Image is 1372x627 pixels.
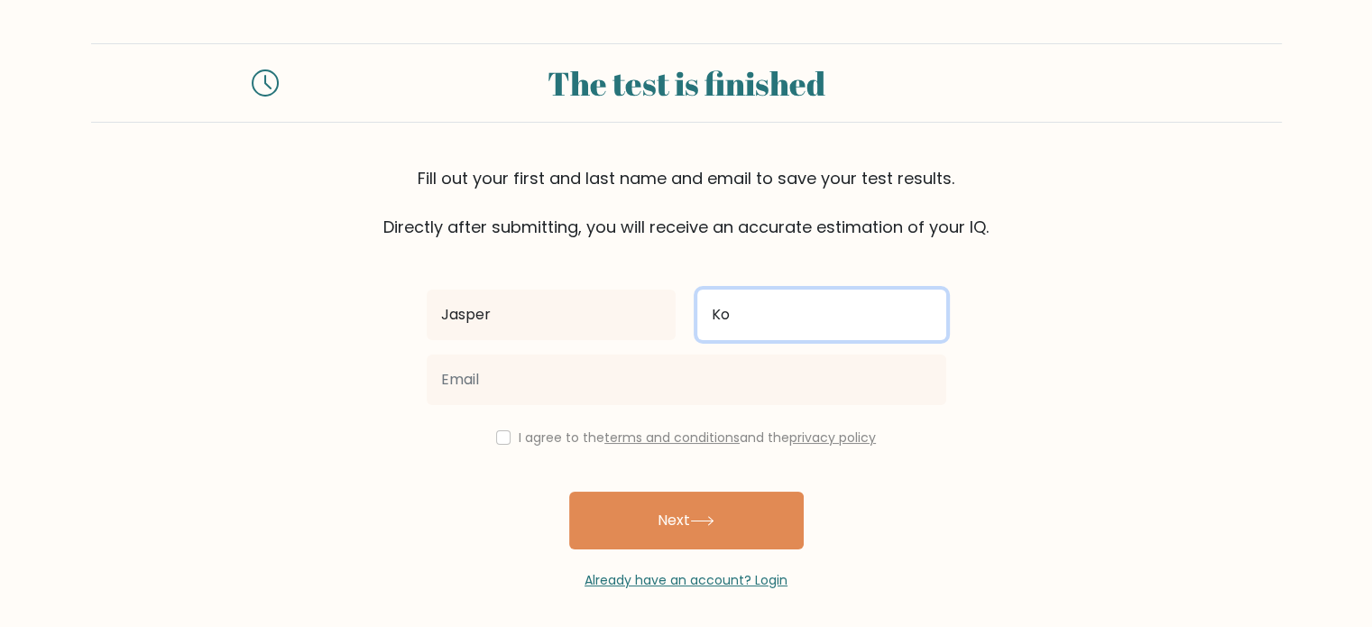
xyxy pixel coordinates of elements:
div: Fill out your first and last name and email to save your test results. Directly after submitting,... [91,166,1282,239]
a: Already have an account? Login [585,571,787,589]
label: I agree to the and the [519,429,876,447]
input: First name [427,290,676,340]
input: Last name [697,290,946,340]
div: The test is finished [300,59,1073,107]
a: privacy policy [789,429,876,447]
a: terms and conditions [604,429,740,447]
input: Email [427,355,946,405]
button: Next [569,492,804,549]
